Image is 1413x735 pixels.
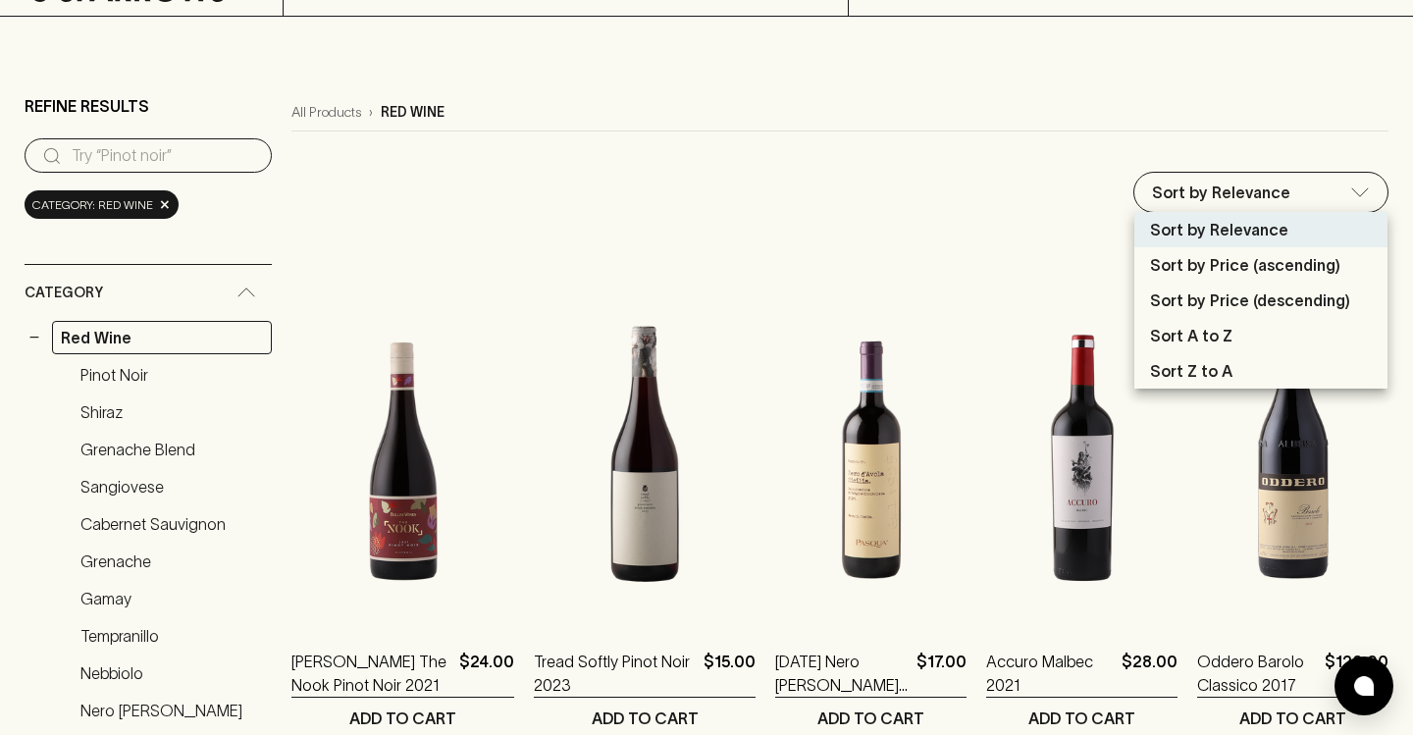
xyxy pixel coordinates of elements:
p: Sort by Relevance [1150,218,1288,241]
p: Sort Z to A [1150,359,1232,383]
p: Sort by Price (descending) [1150,289,1350,312]
p: Sort by Price (ascending) [1150,253,1340,277]
img: bubble-icon [1354,676,1374,696]
p: Sort A to Z [1150,324,1232,347]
